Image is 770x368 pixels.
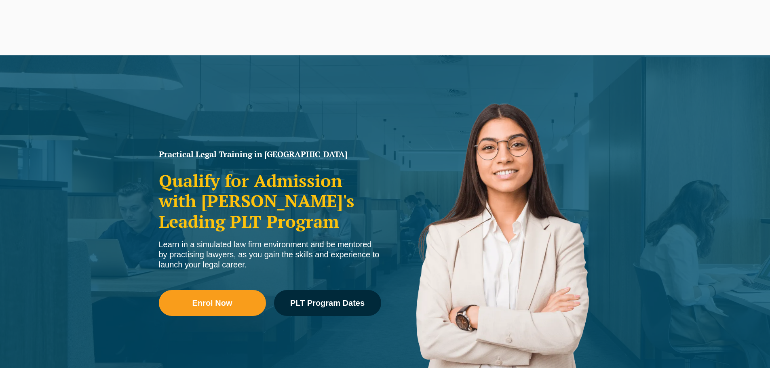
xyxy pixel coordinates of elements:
[159,240,381,270] div: Learn in a simulated law firm environment and be mentored by practising lawyers, as you gain the ...
[159,290,266,316] a: Enrol Now
[274,290,381,316] a: PLT Program Dates
[192,299,232,307] span: Enrol Now
[290,299,365,307] span: PLT Program Dates
[159,170,381,231] h2: Qualify for Admission with [PERSON_NAME]'s Leading PLT Program
[159,150,381,158] h1: Practical Legal Training in [GEOGRAPHIC_DATA]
